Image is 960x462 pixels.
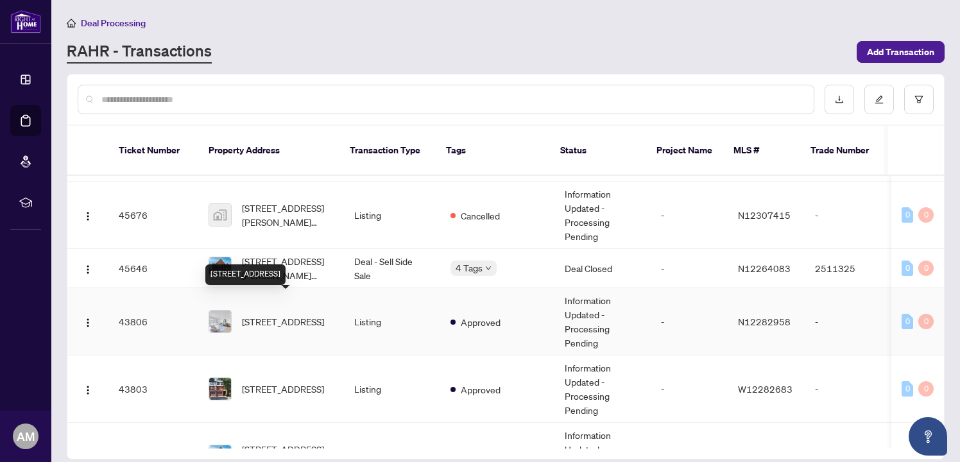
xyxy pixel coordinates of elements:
[344,355,440,423] td: Listing
[902,207,913,223] div: 0
[78,205,98,225] button: Logo
[723,126,800,176] th: MLS #
[83,264,93,275] img: Logo
[83,211,93,221] img: Logo
[805,182,895,249] td: -
[918,261,934,276] div: 0
[67,19,76,28] span: home
[800,126,890,176] th: Trade Number
[651,249,728,288] td: -
[904,85,934,114] button: filter
[83,385,93,395] img: Logo
[646,126,723,176] th: Project Name
[857,41,945,63] button: Add Transaction
[344,249,440,288] td: Deal - Sell Side Sale
[108,182,198,249] td: 45676
[805,288,895,355] td: -
[83,318,93,328] img: Logo
[914,95,923,104] span: filter
[198,126,339,176] th: Property Address
[738,209,791,221] span: N12307415
[825,85,854,114] button: download
[918,207,934,223] div: 0
[456,261,483,275] span: 4 Tags
[209,311,231,332] img: thumbnail-img
[242,254,334,282] span: [STREET_ADDRESS][PERSON_NAME][PERSON_NAME]
[344,288,440,355] td: Listing
[738,383,793,395] span: W12282683
[864,85,894,114] button: edit
[436,126,550,176] th: Tags
[209,204,231,226] img: thumbnail-img
[78,311,98,332] button: Logo
[205,264,286,285] div: [STREET_ADDRESS]
[902,381,913,397] div: 0
[17,427,35,445] span: AM
[461,209,500,223] span: Cancelled
[867,42,934,62] span: Add Transaction
[209,378,231,400] img: thumbnail-img
[81,17,146,29] span: Deal Processing
[918,381,934,397] div: 0
[242,382,324,396] span: [STREET_ADDRESS]
[554,355,651,423] td: Information Updated - Processing Pending
[242,314,324,329] span: [STREET_ADDRESS]
[805,355,895,423] td: -
[738,316,791,327] span: N12282958
[242,201,334,229] span: [STREET_ADDRESS][PERSON_NAME][PERSON_NAME]
[108,355,198,423] td: 43803
[78,379,98,399] button: Logo
[805,249,895,288] td: 2511325
[902,261,913,276] div: 0
[108,126,198,176] th: Ticket Number
[461,382,501,397] span: Approved
[461,315,501,329] span: Approved
[78,258,98,278] button: Logo
[485,265,492,271] span: down
[651,182,728,249] td: -
[554,249,651,288] td: Deal Closed
[339,126,436,176] th: Transaction Type
[918,314,934,329] div: 0
[875,95,884,104] span: edit
[902,314,913,329] div: 0
[835,95,844,104] span: download
[651,288,728,355] td: -
[344,182,440,249] td: Listing
[550,126,646,176] th: Status
[67,40,212,64] a: RAHR - Transactions
[209,257,231,279] img: thumbnail-img
[554,182,651,249] td: Information Updated - Processing Pending
[909,417,947,456] button: Open asap
[10,10,41,33] img: logo
[738,262,791,274] span: N12264083
[108,249,198,288] td: 45646
[108,288,198,355] td: 43806
[554,288,651,355] td: Information Updated - Processing Pending
[651,355,728,423] td: -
